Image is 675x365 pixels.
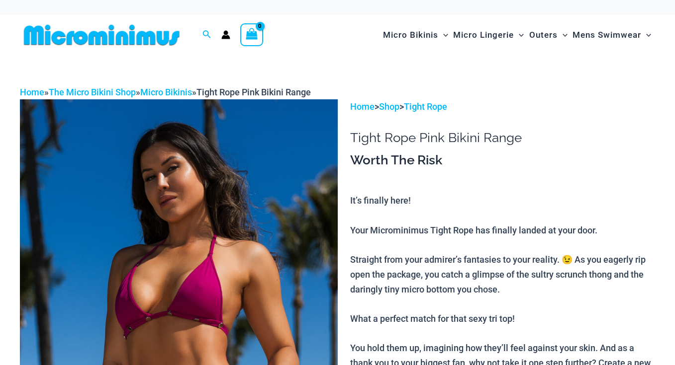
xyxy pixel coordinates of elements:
[240,23,263,46] a: View Shopping Cart, empty
[383,22,438,48] span: Micro Bikinis
[20,87,44,97] a: Home
[221,30,230,39] a: Account icon link
[527,20,570,50] a: OutersMenu ToggleMenu Toggle
[202,29,211,41] a: Search icon link
[570,20,654,50] a: Mens SwimwearMenu ToggleMenu Toggle
[350,101,375,112] a: Home
[379,101,399,112] a: Shop
[438,22,448,48] span: Menu Toggle
[20,87,311,97] span: » » »
[350,130,655,146] h1: Tight Rope Pink Bikini Range
[641,22,651,48] span: Menu Toggle
[453,22,514,48] span: Micro Lingerie
[404,101,447,112] a: Tight Rope
[350,152,655,169] h3: Worth The Risk
[381,20,451,50] a: Micro BikinisMenu ToggleMenu Toggle
[529,22,558,48] span: Outers
[140,87,192,97] a: Micro Bikinis
[451,20,526,50] a: Micro LingerieMenu ToggleMenu Toggle
[379,18,655,52] nav: Site Navigation
[514,22,524,48] span: Menu Toggle
[350,99,655,114] p: > >
[196,87,311,97] span: Tight Rope Pink Bikini Range
[558,22,568,48] span: Menu Toggle
[49,87,136,97] a: The Micro Bikini Shop
[573,22,641,48] span: Mens Swimwear
[20,24,184,46] img: MM SHOP LOGO FLAT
